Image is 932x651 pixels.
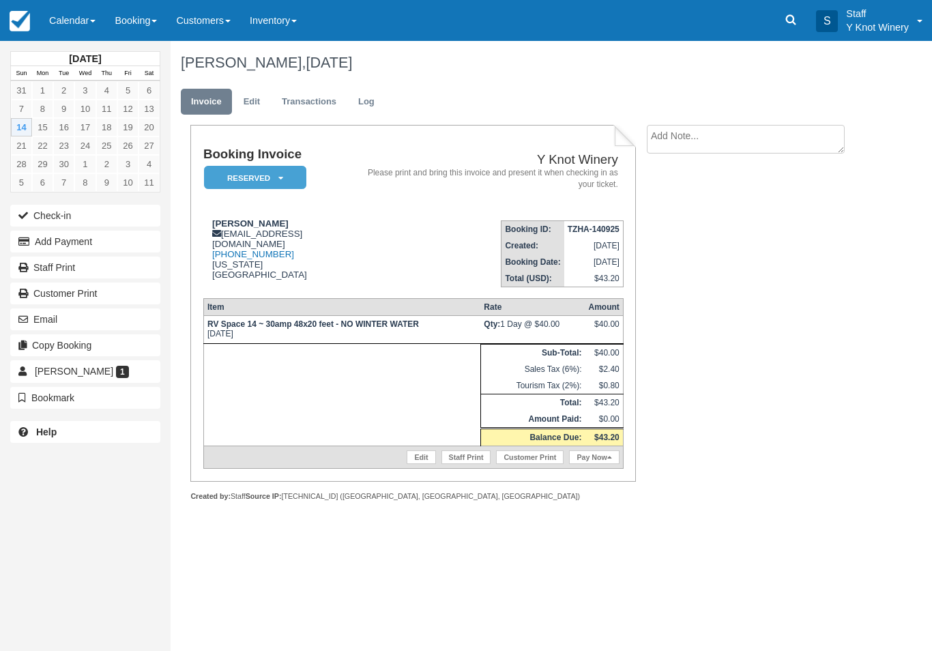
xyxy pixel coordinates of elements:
[306,54,352,71] span: [DATE]
[190,491,636,502] div: Staff [TECHNICAL_ID] ([GEOGRAPHIC_DATA], [GEOGRAPHIC_DATA], [GEOGRAPHIC_DATA])
[484,319,500,329] strong: Qty
[564,254,624,270] td: [DATE]
[53,155,74,173] a: 30
[568,225,620,234] strong: TZHA-140925
[10,308,160,330] button: Email
[441,450,491,464] a: Staff Print
[246,492,282,500] strong: Source IP:
[117,66,139,81] th: Fri
[53,118,74,136] a: 16
[480,377,585,394] td: Tourism Tax (2%):
[96,155,117,173] a: 2
[190,492,231,500] strong: Created by:
[480,361,585,377] td: Sales Tax (6%):
[212,218,289,229] strong: [PERSON_NAME]
[233,89,270,115] a: Edit
[96,118,117,136] a: 18
[11,81,32,100] a: 31
[501,221,564,238] th: Booking ID:
[11,118,32,136] a: 14
[203,299,480,316] th: Item
[585,345,623,362] td: $40.00
[53,81,74,100] a: 2
[10,205,160,227] button: Check-in
[53,66,74,81] th: Tue
[564,237,624,254] td: [DATE]
[11,173,32,192] a: 5
[585,411,623,429] td: $0.00
[10,231,160,252] button: Add Payment
[846,7,909,20] p: Staff
[53,136,74,155] a: 23
[139,155,160,173] a: 4
[74,118,96,136] a: 17
[480,429,585,446] th: Balance Due:
[139,100,160,118] a: 13
[74,173,96,192] a: 8
[117,100,139,118] a: 12
[203,218,362,280] div: [EMAIL_ADDRESS][DOMAIN_NAME] [US_STATE] [GEOGRAPHIC_DATA]
[10,283,160,304] a: Customer Print
[32,155,53,173] a: 29
[585,377,623,394] td: $0.80
[480,345,585,362] th: Sub-Total:
[496,450,564,464] a: Customer Print
[588,319,619,340] div: $40.00
[10,257,160,278] a: Staff Print
[74,155,96,173] a: 1
[564,270,624,287] td: $43.20
[846,20,909,34] p: Y Knot Winery
[585,394,623,411] td: $43.20
[36,426,57,437] b: Help
[203,165,302,190] a: Reserved
[272,89,347,115] a: Transactions
[212,249,294,259] a: [PHONE_NUMBER]
[32,66,53,81] th: Mon
[181,55,860,71] h1: [PERSON_NAME],
[203,316,480,344] td: [DATE]
[96,100,117,118] a: 11
[10,360,160,382] a: [PERSON_NAME] 1
[117,155,139,173] a: 3
[117,118,139,136] a: 19
[501,270,564,287] th: Total (USD):
[32,100,53,118] a: 8
[181,89,232,115] a: Invoice
[480,299,585,316] th: Rate
[480,316,585,344] td: 1 Day @ $40.00
[204,166,306,190] em: Reserved
[585,299,623,316] th: Amount
[32,118,53,136] a: 15
[117,81,139,100] a: 5
[32,136,53,155] a: 22
[585,361,623,377] td: $2.40
[96,136,117,155] a: 25
[74,136,96,155] a: 24
[53,100,74,118] a: 9
[139,81,160,100] a: 6
[407,450,435,464] a: Edit
[53,173,74,192] a: 7
[480,394,585,411] th: Total:
[139,173,160,192] a: 11
[117,136,139,155] a: 26
[594,433,620,442] strong: $43.20
[35,366,113,377] span: [PERSON_NAME]
[74,81,96,100] a: 3
[96,81,117,100] a: 4
[11,66,32,81] th: Sun
[139,136,160,155] a: 27
[139,66,160,81] th: Sat
[501,237,564,254] th: Created:
[10,11,30,31] img: checkfront-main-nav-mini-logo.png
[10,387,160,409] button: Bookmark
[11,136,32,155] a: 21
[569,450,619,464] a: Pay Now
[10,334,160,356] button: Copy Booking
[11,100,32,118] a: 7
[117,173,139,192] a: 10
[816,10,838,32] div: S
[10,421,160,443] a: Help
[348,89,385,115] a: Log
[139,118,160,136] a: 20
